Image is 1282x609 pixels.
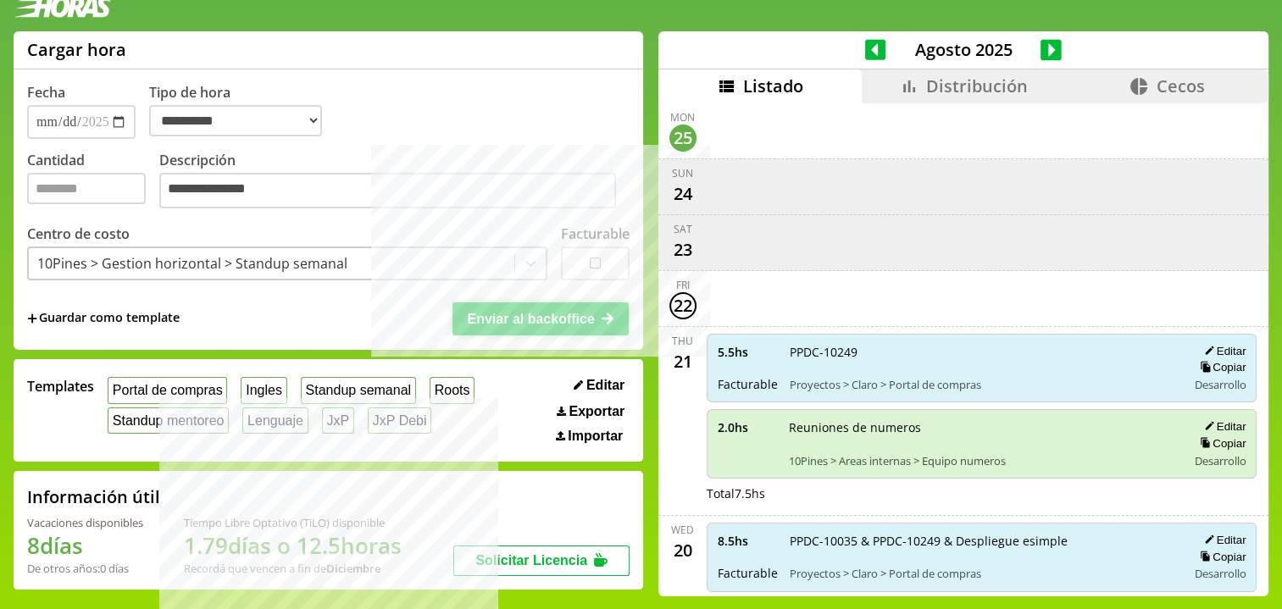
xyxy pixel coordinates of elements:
span: Exportar [569,404,624,419]
button: Standup semanal [301,377,416,403]
span: 2.0 hs [718,419,777,435]
span: Editar [586,378,624,393]
div: Tiempo Libre Optativo (TiLO) disponible [184,515,402,530]
span: Desarrollo [1194,377,1246,392]
span: Facturable [718,376,778,392]
button: Copiar [1195,436,1246,451]
div: Sun [672,166,693,180]
button: Editar [1199,419,1246,434]
h1: 8 días [27,530,143,561]
h1: 1.79 días o 12.5 horas [184,530,402,561]
button: Lenguaje [242,407,308,434]
span: 8.5 hs [718,533,778,549]
span: PPDC-10035 & PPDC-10249 & Despliegue esimple [790,533,1175,549]
label: Centro de costo [27,224,130,243]
div: 25 [669,125,696,152]
span: Facturable [718,565,778,581]
select: Tipo de hora [149,105,322,136]
span: Desarrollo [1194,566,1246,581]
label: Fecha [27,83,65,102]
span: Solicitar Licencia [475,553,587,567]
span: Agosto 2025 [885,38,1041,61]
span: PPDC-10249 [790,344,1175,360]
div: Thu [672,334,693,348]
button: Enviar al backoffice [452,302,629,335]
div: Wed [671,523,694,537]
label: Facturable [561,224,630,243]
div: 23 [669,236,696,263]
button: JxP Debi [368,407,431,434]
span: 5.5 hs [718,344,778,360]
span: Desarrollo [1194,453,1246,468]
div: De otros años: 0 días [27,561,143,576]
button: Solicitar Licencia [453,545,630,576]
span: Reuniones de numeros [789,419,1175,435]
button: Roots [430,377,475,403]
span: Proyectos > Claro > Portal de compras [790,377,1175,392]
label: Descripción [159,151,630,213]
div: 21 [669,348,696,375]
span: Templates [27,377,94,396]
div: 22 [669,292,696,319]
div: Fri [676,278,690,292]
button: Editar [1199,533,1246,547]
div: Vacaciones disponibles [27,515,143,530]
label: Tipo de hora [149,83,336,139]
span: 10Pines > Areas internas > Equipo numeros [789,453,1175,468]
label: Cantidad [27,151,159,213]
div: Total 7.5 hs [707,485,1257,501]
button: Standup mentoreo [108,407,229,434]
button: Portal de compras [108,377,227,403]
span: Distribución [926,75,1028,97]
span: Enviar al backoffice [467,312,594,326]
div: 10Pines > Gestion horizontal > Standup semanal [37,254,347,273]
span: +Guardar como template [27,309,180,328]
button: JxP [322,407,354,434]
div: 24 [669,180,696,208]
span: Importar [568,429,623,444]
div: 20 [669,537,696,564]
button: Exportar [552,403,630,420]
span: Proyectos > Claro > Portal de compras [790,566,1175,581]
div: scrollable content [658,103,1268,594]
h1: Cargar hora [27,38,126,61]
span: Listado [743,75,803,97]
button: Ingles [241,377,286,403]
textarea: Descripción [159,173,616,208]
button: Copiar [1195,550,1246,564]
button: Copiar [1195,360,1246,374]
div: Sat [674,222,692,236]
h2: Información útil [27,485,160,508]
input: Cantidad [27,173,146,204]
div: Recordá que vencen a fin de [184,561,402,576]
button: Editar [1199,344,1246,358]
span: + [27,309,37,328]
button: Editar [569,377,630,394]
b: Diciembre [326,561,380,576]
span: Cecos [1156,75,1204,97]
div: Mon [670,110,695,125]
